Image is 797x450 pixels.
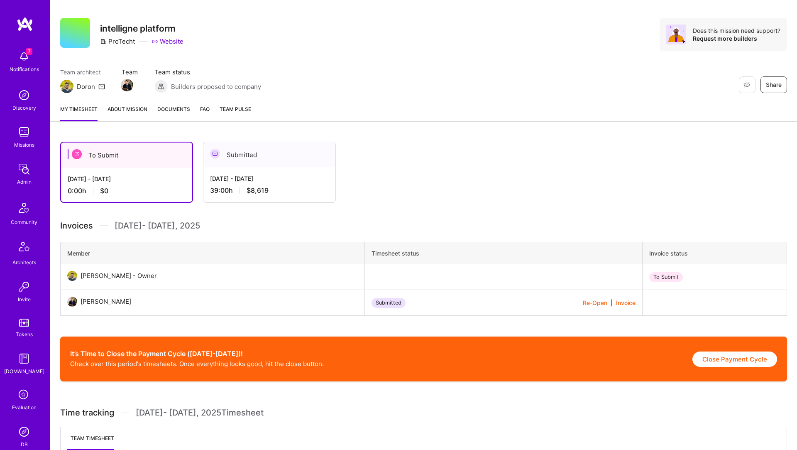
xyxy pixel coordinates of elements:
[152,37,183,46] a: Website
[70,350,324,358] h2: It’s Time to Close the Payment Cycle ([DATE]-[DATE])!
[583,298,607,307] button: Re-Open
[61,143,192,168] div: To Submit
[372,298,406,308] div: Submitted
[70,359,324,368] p: Check over this period's timesheets. Once everything looks good, hit the close button.
[100,37,135,46] div: ProTecht
[61,242,365,265] th: Member
[12,403,37,412] div: Evaluation
[60,68,105,76] span: Team architect
[100,219,108,232] img: Divider
[16,124,32,140] img: teamwork
[11,218,37,226] div: Community
[16,48,32,65] img: bell
[154,80,168,93] img: Builders proposed to company
[77,82,95,91] div: Doron
[14,140,34,149] div: Missions
[121,79,133,91] img: Team Member Avatar
[72,149,82,159] img: To Submit
[220,106,251,112] span: Team Pulse
[157,105,190,121] a: Documents
[18,295,31,304] div: Invite
[364,242,642,265] th: Timesheet status
[12,258,36,267] div: Architects
[14,198,34,218] img: Community
[616,298,636,307] button: Invoice
[642,242,787,265] th: Invoice status
[19,319,29,327] img: tokens
[136,408,264,418] span: [DATE] - [DATE] , 2025 Timesheet
[100,187,108,195] span: $0
[693,27,780,34] div: Does this mission need support?
[154,68,261,76] span: Team status
[26,48,32,55] span: 7
[16,87,32,103] img: discovery
[16,161,32,177] img: admin teamwork
[210,149,220,159] img: Submitted
[4,367,44,376] div: [DOMAIN_NAME]
[693,34,780,42] div: Request more builders
[210,174,329,183] div: [DATE] - [DATE]
[247,186,269,195] span: $8,619
[203,142,335,167] div: Submitted
[108,105,147,121] a: About Mission
[649,272,683,282] div: To Submit
[68,175,186,183] div: [DATE] - [DATE]
[67,297,77,307] img: User Avatar
[81,297,131,307] div: [PERSON_NAME]
[21,440,28,449] div: DB
[583,298,636,307] div: |
[60,219,93,232] span: Invoices
[760,76,787,93] button: Share
[17,177,32,186] div: Admin
[60,105,98,121] a: My timesheet
[17,17,33,32] img: logo
[16,330,33,339] div: Tokens
[766,81,782,89] span: Share
[100,23,183,34] h3: intelligne platform
[666,25,686,44] img: Avatar
[171,82,261,91] span: Builders proposed to company
[157,105,190,113] span: Documents
[67,271,77,281] img: User Avatar
[68,187,186,195] div: 0:00 h
[98,83,105,90] i: icon Mail
[67,434,114,450] li: Team timesheet
[122,78,132,92] a: Team Member Avatar
[16,387,32,403] i: icon SelectionTeam
[60,80,73,93] img: Team Architect
[115,219,200,232] span: [DATE] - [DATE] , 2025
[12,103,36,112] div: Discovery
[100,38,107,45] i: icon CompanyGray
[692,352,777,367] button: Close Payment Cycle
[10,65,39,74] div: Notifications
[16,423,32,440] img: Admin Search
[122,68,138,76] span: Team
[743,81,750,88] i: icon EyeClosed
[220,105,251,121] a: Team Pulse
[14,238,34,258] img: Architects
[16,350,32,367] img: guide book
[200,105,210,121] a: FAQ
[210,186,329,195] div: 39:00 h
[16,278,32,295] img: Invite
[81,271,157,281] div: [PERSON_NAME] - Owner
[60,408,114,418] span: Time tracking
